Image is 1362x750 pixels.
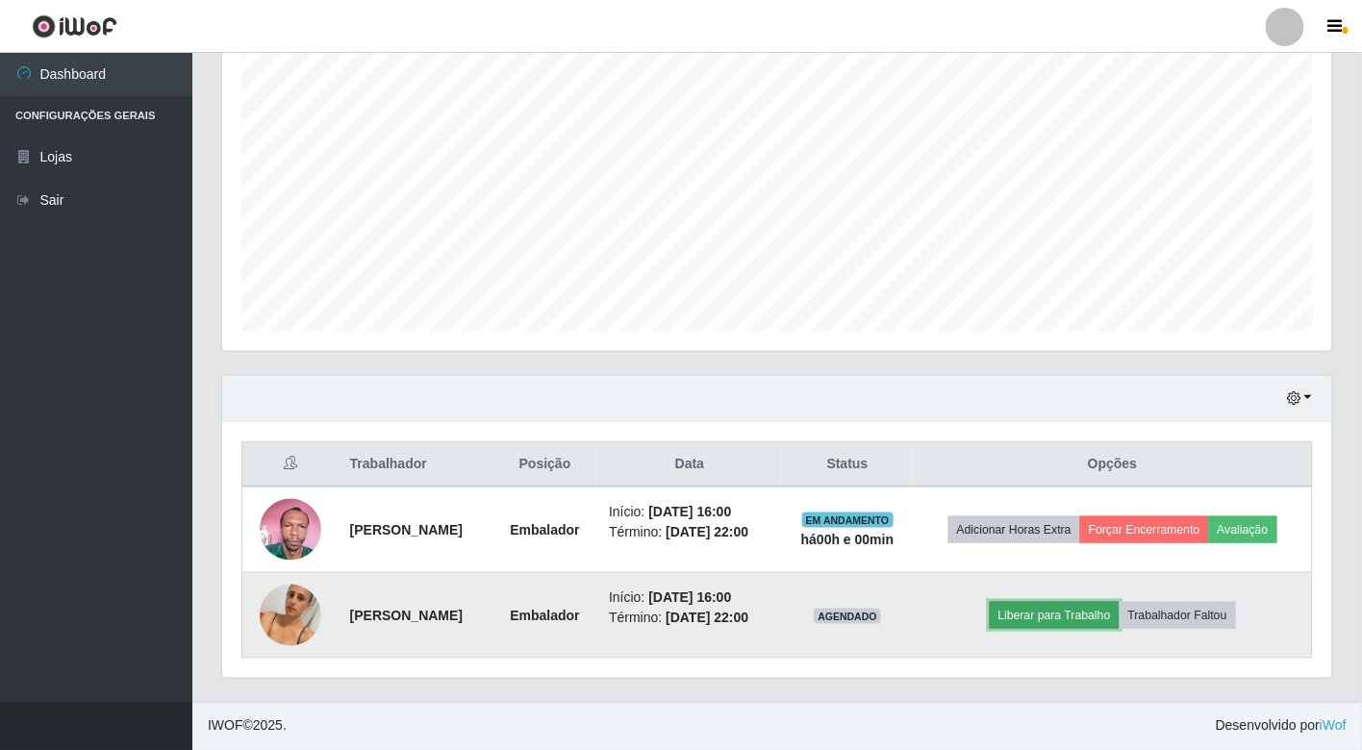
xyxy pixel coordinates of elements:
[1209,516,1277,543] button: Avaliação
[260,561,321,670] img: 1754941954755.jpeg
[492,442,597,487] th: Posição
[510,608,579,623] strong: Embalador
[1320,718,1347,734] a: iWof
[1120,602,1236,629] button: Trabalhador Faltou
[782,442,914,487] th: Status
[1216,716,1347,737] span: Desenvolvido por
[666,524,748,539] time: [DATE] 22:00
[350,608,463,623] strong: [PERSON_NAME]
[648,504,731,519] time: [DATE] 16:00
[1080,516,1209,543] button: Forçar Encerramento
[648,589,731,605] time: [DATE] 16:00
[260,488,321,570] img: 1753956520242.jpeg
[666,610,748,625] time: [DATE] 22:00
[32,14,117,38] img: CoreUI Logo
[801,532,895,547] strong: há 00 h e 00 min
[913,442,1312,487] th: Opções
[990,602,1120,629] button: Liberar para Trabalho
[802,512,894,528] span: EM ANDAMENTO
[208,718,243,734] span: IWOF
[597,442,782,487] th: Data
[609,587,770,608] li: Início:
[609,522,770,542] li: Término:
[814,609,881,624] span: AGENDADO
[339,442,492,487] th: Trabalhador
[208,716,287,737] span: © 2025 .
[609,608,770,628] li: Término:
[350,522,463,537] strong: [PERSON_NAME]
[510,522,579,537] strong: Embalador
[609,502,770,522] li: Início:
[948,516,1080,543] button: Adicionar Horas Extra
